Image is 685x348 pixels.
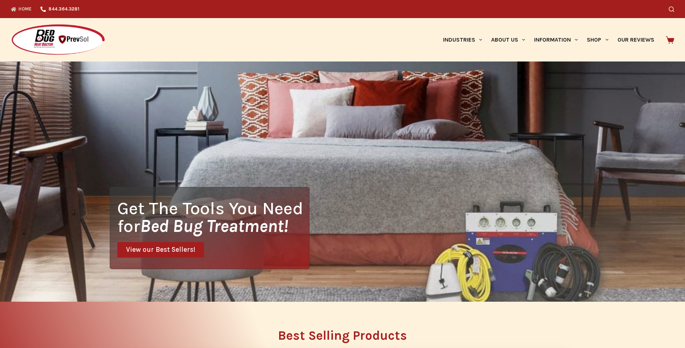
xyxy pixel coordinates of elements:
a: About Us [486,18,529,61]
img: Prevsol/Bed Bug Heat Doctor [11,24,105,56]
button: Search [669,7,674,12]
nav: Primary [438,18,659,61]
a: View our Best Sellers! [117,242,204,258]
a: Information [530,18,582,61]
i: Bed Bug Treatment! [140,216,288,236]
span: View our Best Sellers! [126,246,195,253]
h1: Get The Tools You Need for [117,199,309,235]
a: Our Reviews [613,18,659,61]
a: Shop [582,18,613,61]
h2: Best Selling Products [110,329,576,342]
a: Industries [438,18,486,61]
